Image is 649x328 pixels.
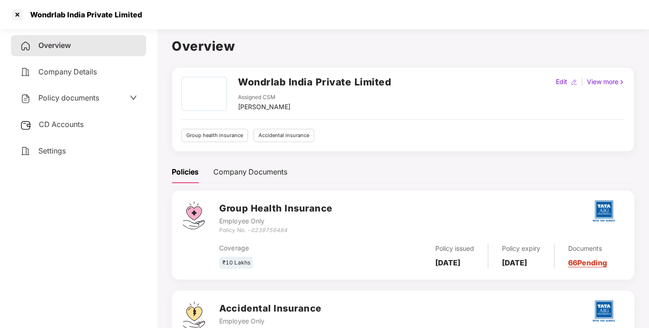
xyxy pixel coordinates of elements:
img: svg+xml;base64,PHN2ZyB4bWxucz0iaHR0cDovL3d3dy53My5vcmcvMjAwMC9zdmciIHdpZHRoPSIyNCIgaGVpZ2h0PSIyNC... [20,41,31,52]
img: svg+xml;base64,PHN2ZyB4bWxucz0iaHR0cDovL3d3dy53My5vcmcvMjAwMC9zdmciIHdpZHRoPSI0Ny43MTQiIGhlaWdodD... [183,201,205,229]
div: Policy expiry [502,243,540,254]
div: | [579,77,585,87]
div: View more [585,77,627,87]
div: ₹10 Lakhs [219,257,253,269]
img: svg+xml;base64,PHN2ZyB3aWR0aD0iMjUiIGhlaWdodD0iMjQiIHZpZXdCb3g9IjAgMCAyNSAyNCIgZmlsbD0ibm9uZSIgeG... [20,120,32,131]
img: editIcon [571,79,577,85]
div: Documents [568,243,607,254]
span: Policy documents [38,93,99,102]
span: down [130,94,137,101]
img: svg+xml;base64,PHN2ZyB4bWxucz0iaHR0cDovL3d3dy53My5vcmcvMjAwMC9zdmciIHdpZHRoPSIyNCIgaGVpZ2h0PSIyNC... [20,93,31,104]
div: Policy No. - [219,226,332,235]
div: Edit [554,77,569,87]
img: rightIcon [618,79,625,85]
div: Coverage [219,243,354,253]
div: Policies [172,166,199,178]
span: CD Accounts [39,120,84,129]
h2: Wondrlab India Private Limited [238,74,391,90]
span: Company Details [38,67,97,76]
div: Wondrlab India Private Limited [25,10,142,19]
div: Employee Only [219,216,332,226]
div: Accidental insurance [253,129,314,142]
b: [DATE] [502,258,527,267]
div: Company Documents [213,166,287,178]
h3: Group Health Insurance [219,201,332,216]
div: Employee Only [219,316,321,326]
div: [PERSON_NAME] [238,102,290,112]
span: Settings [38,146,66,155]
a: 66 Pending [568,258,607,267]
div: Group health insurance [181,129,248,142]
div: Policy issued [435,243,474,254]
span: Overview [38,41,71,50]
img: tatag.png [588,295,620,327]
div: Assigned CSM [238,93,290,102]
img: tatag.png [588,195,620,227]
b: [DATE] [435,258,460,267]
img: svg+xml;base64,PHN2ZyB4bWxucz0iaHR0cDovL3d3dy53My5vcmcvMjAwMC9zdmciIHdpZHRoPSIyNCIgaGVpZ2h0PSIyNC... [20,146,31,157]
img: svg+xml;base64,PHN2ZyB4bWxucz0iaHR0cDovL3d3dy53My5vcmcvMjAwMC9zdmciIHdpZHRoPSIyNCIgaGVpZ2h0PSIyNC... [20,67,31,78]
h1: Overview [172,36,634,56]
i: 0239756484 [250,227,287,233]
h3: Accidental Insurance [219,302,321,316]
